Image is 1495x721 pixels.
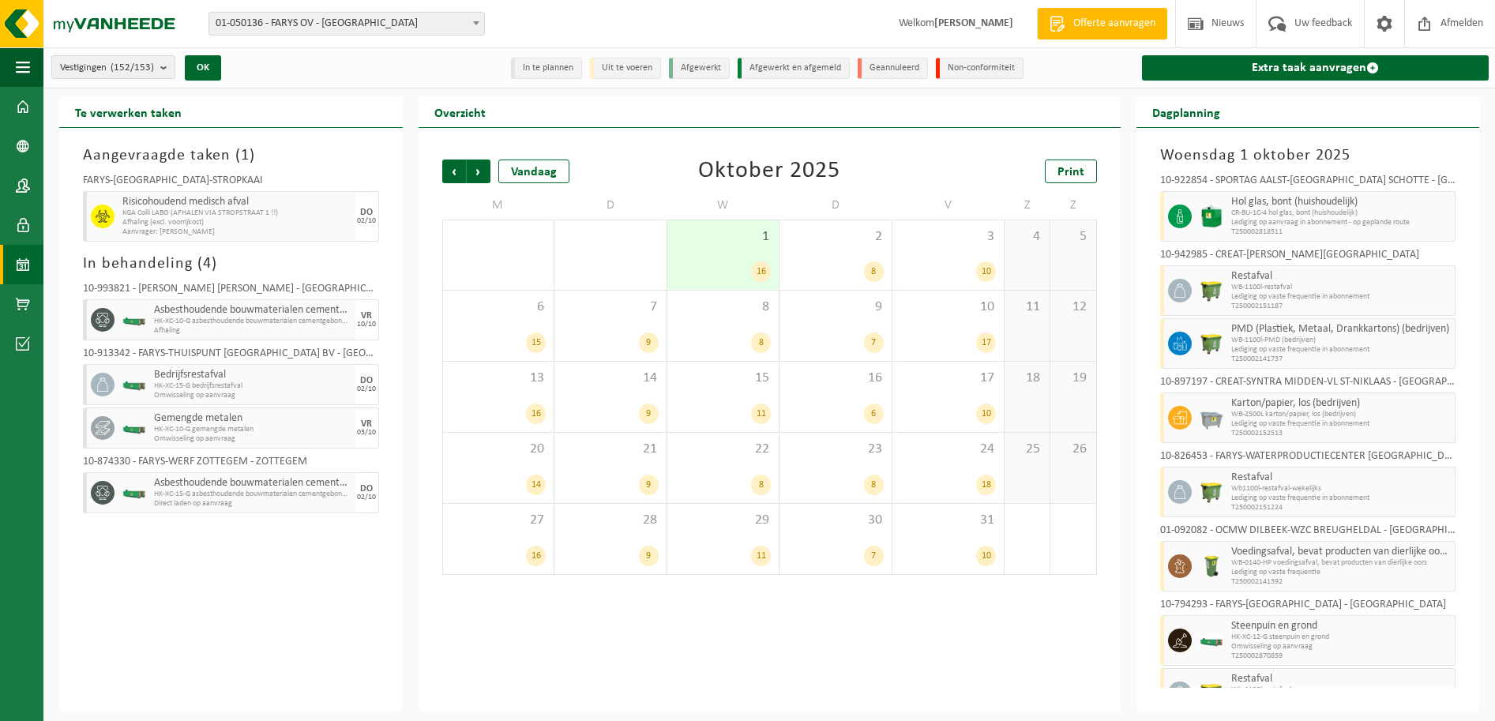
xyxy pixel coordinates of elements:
[675,370,772,387] span: 15
[209,13,484,35] span: 01-050136 - FARYS OV - GENT
[451,370,547,387] span: 13
[1231,558,1452,568] span: WB-0140-HP voedingsafval, bevat producten van dierlijke oors
[154,434,351,444] span: Omwisseling op aanvraag
[1160,377,1456,392] div: 10-897197 - CREAT-SYNTRA MIDDEN-VL ST-NIKLAAS - [GEOGRAPHIC_DATA]
[751,475,771,495] div: 8
[1231,419,1452,429] span: Lediging op vaste frequentie in abonnement
[976,261,996,282] div: 10
[83,144,379,167] h3: Aangevraagde taken ( )
[779,191,892,220] td: D
[1160,599,1456,615] div: 10-794293 - FARYS-[GEOGRAPHIC_DATA] - [GEOGRAPHIC_DATA]
[1005,191,1050,220] td: Z
[419,96,501,127] h2: Overzicht
[154,425,351,434] span: HK-XC-10-G gemengde metalen
[976,332,996,353] div: 17
[787,299,884,316] span: 9
[900,228,997,246] span: 3
[1231,652,1452,661] span: T250002870859
[864,546,884,566] div: 7
[669,58,730,79] li: Afgewerkt
[122,379,146,391] img: HK-XC-15-GN-00
[787,512,884,529] span: 30
[122,196,351,208] span: Risicohoudend medisch afval
[1231,397,1452,410] span: Karton/papier, los (bedrijven)
[751,404,771,424] div: 11
[675,441,772,458] span: 22
[1160,451,1456,467] div: 10-826453 - FARYS-WATERPRODUCTIECENTER [GEOGRAPHIC_DATA] - [GEOGRAPHIC_DATA]
[357,429,376,437] div: 03/10
[751,546,771,566] div: 11
[1231,355,1452,364] span: T250002141737
[357,385,376,393] div: 02/10
[639,475,659,495] div: 9
[1231,302,1452,311] span: T250002151187
[526,332,546,353] div: 15
[976,475,996,495] div: 18
[1231,494,1452,503] span: Lediging op vaste frequentie in abonnement
[900,299,997,316] span: 10
[357,321,376,329] div: 10/10
[122,218,351,227] span: Afhaling (excl. voorrijkost)
[1231,227,1452,237] span: T250002818511
[1231,410,1452,419] span: WB-2500L karton/papier, los (bedrijven)
[59,96,197,127] h2: Te verwerken taken
[241,148,250,163] span: 1
[1058,228,1087,246] span: 5
[122,227,351,237] span: Aanvrager: [PERSON_NAME]
[892,191,1005,220] td: V
[154,412,351,425] span: Gemengde metalen
[360,484,373,494] div: DO
[1200,682,1223,705] img: WB-1100-HPE-GN-50
[1231,196,1452,208] span: Hol glas, bont (huishoudelijk)
[1231,208,1452,218] span: CR-BU-1C-4 hol glas, bont (huishoudelijk)
[900,512,997,529] span: 31
[675,299,772,316] span: 8
[154,490,351,499] span: HK-XC-15-G asbesthoudende bouwmaterialen cementgebonden (hec
[361,419,372,429] div: VR
[562,370,659,387] span: 14
[60,56,154,80] span: Vestigingen
[698,160,840,183] div: Oktober 2025
[1231,283,1452,292] span: WB-1100l-restafval
[526,546,546,566] div: 16
[203,256,212,272] span: 4
[738,58,850,79] li: Afgewerkt en afgemeld
[1058,299,1087,316] span: 12
[639,332,659,353] div: 9
[1200,406,1223,430] img: WB-2500-GAL-GY-01
[122,422,146,434] img: HK-XC-10-GN-00
[122,487,146,499] img: HK-XC-15-GN-00
[122,208,351,218] span: KGA Colli LABO (AFHALEN VIA STROPSTRAAT 1 !!)
[1231,577,1452,587] span: T250002141392
[1050,191,1096,220] td: Z
[154,391,351,400] span: Omwisseling op aanvraag
[1160,175,1456,191] div: 10-922854 - SPORTAG AALST-[GEOGRAPHIC_DATA] SCHOTTE - [GEOGRAPHIC_DATA]
[185,55,221,81] button: OK
[1200,554,1223,578] img: WB-0140-HPE-GN-50
[562,512,659,529] span: 28
[360,208,373,217] div: DO
[451,512,547,529] span: 27
[1231,633,1452,642] span: HK-XC-12-G steenpuin en grond
[122,314,146,326] img: HK-XC-10-GN-00
[554,191,667,220] td: D
[442,191,555,220] td: M
[154,477,351,490] span: Asbesthoudende bouwmaterialen cementgebonden (hechtgebonden)
[154,369,351,381] span: Bedrijfsrestafval
[1231,642,1452,652] span: Omwisseling op aanvraag
[675,228,772,246] span: 1
[1136,96,1236,127] h2: Dagplanning
[83,348,379,364] div: 10-913342 - FARYS-THUISPUNT [GEOGRAPHIC_DATA] BV - [GEOGRAPHIC_DATA]
[900,441,997,458] span: 24
[208,12,485,36] span: 01-050136 - FARYS OV - GENT
[111,62,154,73] count: (152/153)
[83,175,379,191] div: FARYS-[GEOGRAPHIC_DATA]-STROPKAAI
[357,494,376,501] div: 02/10
[1160,250,1456,265] div: 10-942985 - CREAT-[PERSON_NAME][GEOGRAPHIC_DATA]
[1231,503,1452,513] span: T250002151224
[1231,546,1452,558] span: Voedingsafval, bevat producten van dierlijke oorsprong, onverpakt, categorie 3
[154,499,351,509] span: Direct laden op aanvraag
[360,376,373,385] div: DO
[590,58,661,79] li: Uit te voeren
[1058,441,1087,458] span: 26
